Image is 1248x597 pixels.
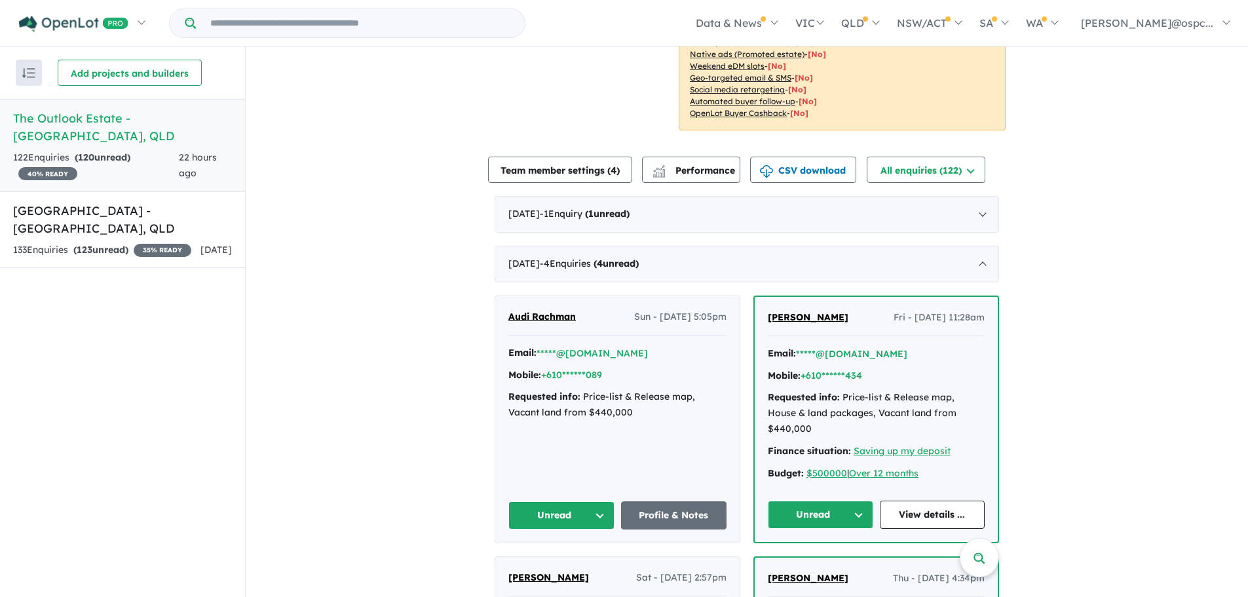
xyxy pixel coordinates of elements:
[768,445,851,457] strong: Finance situation:
[621,501,727,530] a: Profile & Notes
[636,570,727,586] span: Sat - [DATE] 2:57pm
[508,309,576,325] a: Audi Rachman
[750,157,856,183] button: CSV download
[690,61,765,71] u: Weekend eDM slots
[768,501,873,529] button: Unread
[18,167,77,180] span: 40 % READY
[508,389,727,421] div: Price-list & Release map, Vacant land from $440,000
[799,96,817,106] span: [No]
[508,347,537,358] strong: Email:
[806,467,847,479] a: $500000
[508,369,541,381] strong: Mobile:
[768,370,801,381] strong: Mobile:
[849,467,918,479] a: Over 12 months
[588,208,594,220] span: 1
[611,164,616,176] span: 4
[594,258,639,269] strong: ( unread)
[508,311,576,322] span: Audi Rachman
[642,157,740,183] button: Performance
[653,165,665,172] img: line-chart.svg
[768,571,848,587] a: [PERSON_NAME]
[760,165,773,178] img: download icon
[893,571,985,587] span: Thu - [DATE] 4:34pm
[867,157,985,183] button: All enquiries (122)
[690,85,785,94] u: Social media retargeting
[654,164,735,176] span: Performance
[768,391,840,403] strong: Requested info:
[19,16,128,32] img: Openlot PRO Logo White
[768,347,796,359] strong: Email:
[690,73,791,83] u: Geo-targeted email & SMS
[790,108,808,118] span: [No]
[77,244,92,256] span: 123
[768,310,848,326] a: [PERSON_NAME]
[75,151,130,163] strong: ( unread)
[508,571,589,583] span: [PERSON_NAME]
[22,68,35,78] img: sort.svg
[808,49,826,59] span: [No]
[508,391,580,402] strong: Requested info:
[199,9,522,37] input: Try estate name, suburb, builder or developer
[634,309,727,325] span: Sun - [DATE] 5:05pm
[880,501,985,529] a: View details ...
[597,258,603,269] span: 4
[13,150,179,182] div: 122 Enquir ies
[13,242,191,258] div: 133 Enquir ies
[508,501,615,530] button: Unread
[690,49,804,59] u: Native ads (Promoted estate)
[768,61,786,71] span: [No]
[495,246,999,282] div: [DATE]
[795,73,813,83] span: [No]
[73,244,128,256] strong: ( unread)
[540,258,639,269] span: - 4 Enquir ies
[1081,16,1213,29] span: [PERSON_NAME]@ospc...
[690,108,787,118] u: OpenLot Buyer Cashback
[488,157,632,183] button: Team member settings (4)
[179,151,217,179] span: 22 hours ago
[200,244,232,256] span: [DATE]
[690,96,795,106] u: Automated buyer follow-up
[13,109,232,145] h5: The Outlook Estate - [GEOGRAPHIC_DATA] , QLD
[768,467,804,479] strong: Budget:
[894,310,985,326] span: Fri - [DATE] 11:28am
[768,466,985,482] div: |
[134,244,191,257] span: 35 % READY
[508,570,589,586] a: [PERSON_NAME]
[495,196,999,233] div: [DATE]
[768,311,848,323] span: [PERSON_NAME]
[540,208,630,220] span: - 1 Enquir y
[78,151,94,163] span: 120
[788,85,806,94] span: [No]
[652,169,666,178] img: bar-chart.svg
[13,202,232,237] h5: [GEOGRAPHIC_DATA] - [GEOGRAPHIC_DATA] , QLD
[768,390,985,436] div: Price-list & Release map, House & land packages, Vacant land from $440,000
[585,208,630,220] strong: ( unread)
[768,572,848,584] span: [PERSON_NAME]
[854,445,951,457] a: Saving up my deposit
[58,60,202,86] button: Add projects and builders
